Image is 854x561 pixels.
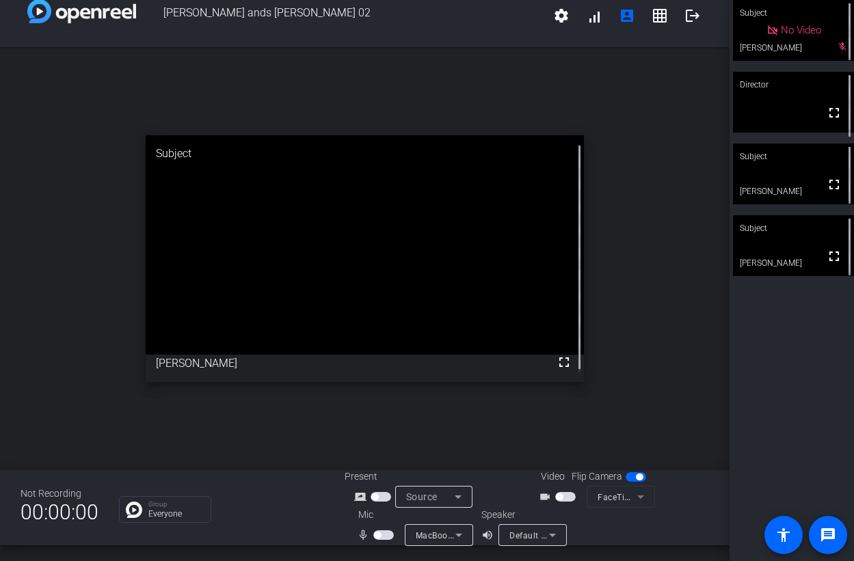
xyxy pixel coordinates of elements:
[146,135,583,172] div: Subject
[357,527,373,543] mat-icon: mic_none
[148,510,204,518] p: Everyone
[539,489,555,505] mat-icon: videocam_outline
[781,24,821,36] span: No Video
[775,527,792,543] mat-icon: accessibility
[345,469,481,484] div: Present
[572,469,622,484] span: Flip Camera
[826,176,842,193] mat-icon: fullscreen
[416,530,552,541] span: MacBook Air Microphone (Built-in)
[684,8,701,24] mat-icon: logout
[21,487,98,501] div: Not Recording
[733,72,854,98] div: Director
[126,502,142,518] img: Chat Icon
[354,489,371,505] mat-icon: screen_share_outline
[406,491,438,502] span: Source
[820,527,836,543] mat-icon: message
[733,215,854,241] div: Subject
[733,143,854,169] div: Subject
[509,530,671,541] span: Default - MacBook Air Speakers (Built-in)
[652,8,668,24] mat-icon: grid_on
[21,495,98,529] span: 00:00:00
[556,354,572,370] mat-icon: fullscreen
[826,248,842,264] mat-icon: fullscreen
[148,501,204,508] p: Group
[481,508,563,522] div: Speaker
[553,8,570,24] mat-icon: settings
[826,105,842,121] mat-icon: fullscreen
[619,8,635,24] mat-icon: account_box
[345,508,481,522] div: Mic
[481,527,498,543] mat-icon: volume_up
[541,469,565,484] span: Video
